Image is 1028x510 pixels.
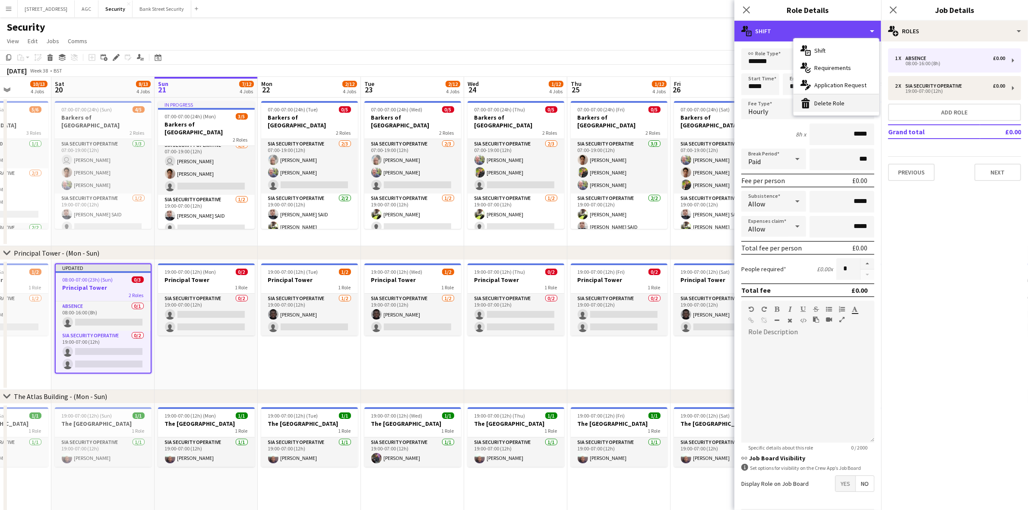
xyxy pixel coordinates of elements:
[268,269,318,275] span: 19:00-07:00 (12h) (Tue)
[364,114,461,129] h3: Barkers of [GEOGRAPHIC_DATA]
[741,176,785,185] div: Fee per person
[14,249,99,257] div: Principal Tower - (Mon - Sun)
[826,316,832,323] button: Insert video
[674,407,771,467] app-job-card: 19:00-07:00 (12h) (Sat)1/1The [GEOGRAPHIC_DATA]1 RoleSIA Security Operative1/119:00-07:00 (12h)[P...
[794,95,879,112] div: Delete Role
[371,106,423,113] span: 07:00-07:00 (24h) (Wed)
[578,106,625,113] span: 07:00-07:00 (24h) (Fri)
[43,35,63,47] a: Jobs
[748,306,754,313] button: Undo
[261,407,358,467] app-job-card: 19:00-07:00 (12h) (Tue)1/1The [GEOGRAPHIC_DATA]1 RoleSIA Security Operative1/119:00-07:00 (12h)[P...
[336,130,351,136] span: 2 Roles
[814,81,867,89] span: Application Request
[787,317,793,324] button: Clear Formatting
[28,67,50,74] span: Week 38
[974,164,1021,181] button: Next
[261,193,358,235] app-card-role: SIA Security Operative2/219:00-07:00 (12h)[PERSON_NAME] SAID[PERSON_NAME]
[55,407,152,467] div: 19:00-07:00 (12h) (Sun)1/1The [GEOGRAPHIC_DATA]1 RoleSIA Security Operative1/119:00-07:00 (12h)[P...
[55,263,152,374] div: Updated08:00-07:00 (23h) (Sun)0/3Principal Tower2 RolesAbsence0/108:00-16:00 (8h) SIA Security Op...
[905,83,965,89] div: SIA Security Operative
[571,80,582,88] span: Thu
[578,269,625,275] span: 19:00-07:00 (12h) (Fri)
[468,276,564,284] h3: Principal Tower
[339,412,351,419] span: 1/1
[800,306,806,313] button: Underline
[46,37,59,45] span: Jobs
[545,284,557,291] span: 1 Role
[235,428,248,434] span: 1 Role
[648,412,661,419] span: 1/1
[24,35,41,47] a: Edit
[28,37,38,45] span: Edit
[55,437,152,467] app-card-role: SIA Security Operative1/119:00-07:00 (12h)[PERSON_NAME]
[646,130,661,136] span: 2 Roles
[856,476,874,491] span: No
[674,193,771,235] app-card-role: SIA Security Operative2/219:00-07:00 (12h)[PERSON_NAME] SAID[PERSON_NAME]
[895,83,905,89] div: 2 x
[132,428,145,434] span: 1 Role
[852,244,867,252] div: £0.00
[55,420,152,428] h3: The [GEOGRAPHIC_DATA]
[63,276,113,283] span: 08:00-07:00 (23h) (Sun)
[14,392,107,401] div: The Atlas Building - (Mon - Sun)
[158,437,255,467] app-card-role: SIA Security Operative1/119:00-07:00 (12h)[PERSON_NAME]
[158,294,255,336] app-card-role: SIA Security Operative0/219:00-07:00 (12h)
[673,85,681,95] span: 26
[54,67,62,74] div: BST
[468,101,564,229] app-job-card: 07:00-07:00 (24h) (Thu)0/5Barkers of [GEOGRAPHIC_DATA]2 RolesSIA Security Operative2/307:00-19:00...
[648,284,661,291] span: 1 Role
[543,130,557,136] span: 2 Roles
[132,276,144,283] span: 0/3
[56,284,151,291] h3: Principal Tower
[571,407,667,467] div: 19:00-07:00 (12h) (Fri)1/1The [GEOGRAPHIC_DATA]1 RoleSIA Security Operative1/119:00-07:00 (12h)[P...
[895,61,1005,66] div: 08:00-16:00 (8h)
[55,101,152,229] app-job-card: 07:00-07:00 (24h) (Sun)4/5Barkers of [GEOGRAPHIC_DATA]2 RolesSIA Security Operative3/307:00-19:00...
[748,200,765,208] span: Allow
[571,263,667,336] app-job-card: 19:00-07:00 (12h) (Fri)0/2Principal Tower1 RoleSIA Security Operative0/219:00-07:00 (12h)
[260,85,272,95] span: 22
[371,412,423,419] span: 19:00-07:00 (12h) (Wed)
[29,428,41,434] span: 1 Role
[761,306,767,313] button: Redo
[648,269,661,275] span: 0/2
[681,412,730,419] span: 19:00-07:00 (12h) (Sat)
[468,80,479,88] span: Wed
[741,286,771,295] div: Total fee
[165,269,216,275] span: 19:00-07:00 (12h) (Mon)
[261,263,358,336] div: 19:00-07:00 (12h) (Tue)1/2Principal Tower1 RoleSIA Security Operative1/219:00-07:00 (12h)[PERSON_...
[233,136,248,143] span: 2 Roles
[165,113,216,120] span: 07:00-07:00 (24h) (Mon)
[648,106,661,113] span: 0/5
[130,130,145,136] span: 2 Roles
[468,437,564,467] app-card-role: SIA Security Operative1/119:00-07:00 (12h)[PERSON_NAME]
[839,306,845,313] button: Ordered List
[741,265,786,273] label: People required
[844,444,874,451] span: 0 / 2000
[748,157,761,166] span: Paid
[888,125,980,139] td: Grand total
[364,407,461,467] app-job-card: 19:00-07:00 (12h) (Wed)1/1The [GEOGRAPHIC_DATA]1 RoleSIA Security Operative1/119:00-07:00 (12h)[P...
[7,67,27,75] div: [DATE]
[55,80,64,88] span: Sat
[571,101,667,229] div: 07:00-07:00 (24h) (Fri)0/5Barkers of [GEOGRAPHIC_DATA]2 RolesSIA Security Operative3/307:00-19:00...
[261,101,358,229] app-job-card: 07:00-07:00 (24h) (Tue)0/5Barkers of [GEOGRAPHIC_DATA]2 RolesSIA Security Operative2/307:00-19:00...
[474,269,525,275] span: 19:00-07:00 (12h) (Thu)
[571,193,667,235] app-card-role: SIA Security Operative2/219:00-07:00 (12h)[PERSON_NAME][PERSON_NAME] SAID
[158,407,255,467] app-job-card: 19:00-07:00 (12h) (Mon)1/1The [GEOGRAPHIC_DATA]1 RoleSIA Security Operative1/119:00-07:00 (12h)[P...
[993,55,1005,61] div: £0.00
[545,106,557,113] span: 0/5
[814,64,851,72] span: Requirements
[474,106,525,113] span: 07:00-07:00 (24h) (Thu)
[29,269,41,275] span: 1/2
[674,80,681,88] span: Fri
[158,195,255,237] app-card-role: SIA Security Operative1/219:00-07:00 (12h)[PERSON_NAME] SAID
[133,106,145,113] span: 4/5
[741,244,802,252] div: Total fee per person
[681,106,730,113] span: 07:00-07:00 (24h) (Sat)
[68,37,87,45] span: Comms
[571,294,667,336] app-card-role: SIA Security Operative0/219:00-07:00 (12h)
[468,407,564,467] app-job-card: 19:00-07:00 (12h) (Thu)1/1The [GEOGRAPHIC_DATA]1 RoleSIA Security Operative1/119:00-07:00 (12h)[P...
